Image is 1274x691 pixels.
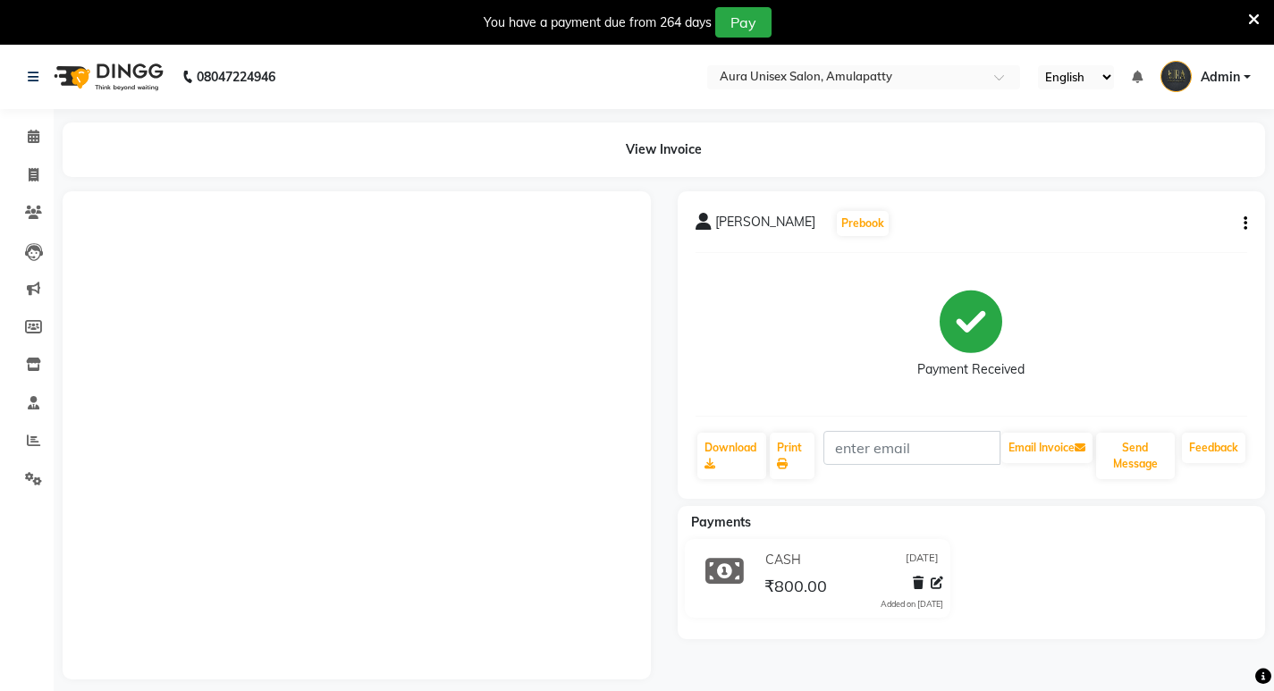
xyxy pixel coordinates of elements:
[764,576,827,601] span: ₹800.00
[197,52,275,102] b: 08047224946
[917,360,1025,379] div: Payment Received
[697,433,766,479] a: Download
[906,551,939,569] span: [DATE]
[1182,433,1245,463] a: Feedback
[770,433,814,479] a: Print
[484,13,712,32] div: You have a payment due from 264 days
[1201,68,1240,87] span: Admin
[715,7,772,38] button: Pay
[46,52,168,102] img: logo
[1160,61,1192,92] img: Admin
[1096,433,1175,479] button: Send Message
[765,551,801,569] span: CASH
[715,213,815,238] span: [PERSON_NAME]
[63,122,1265,177] div: View Invoice
[691,514,751,530] span: Payments
[1001,433,1093,463] button: Email Invoice
[881,598,943,611] div: Added on [DATE]
[837,211,889,236] button: Prebook
[823,431,1000,465] input: enter email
